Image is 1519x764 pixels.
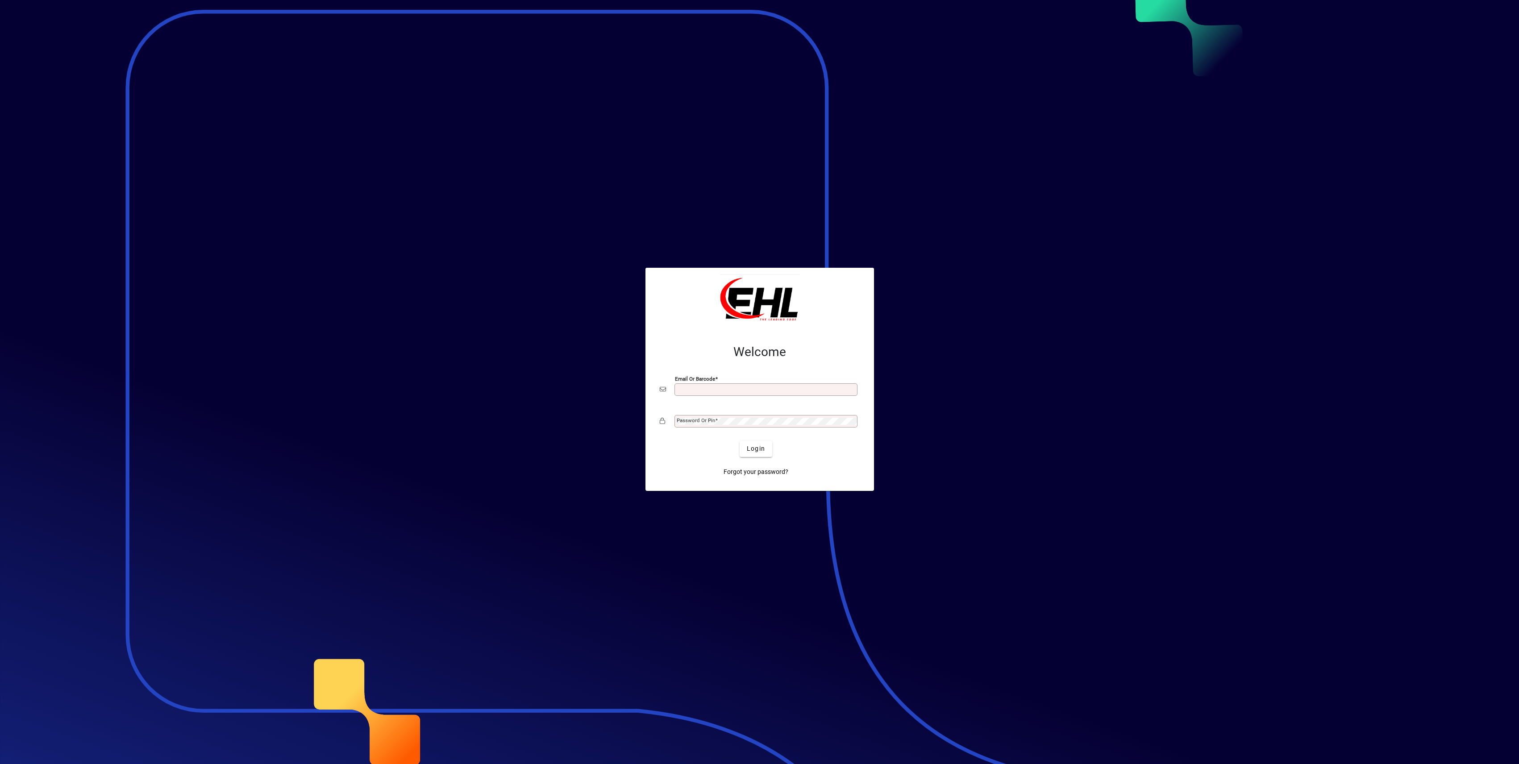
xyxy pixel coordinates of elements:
mat-label: Password or Pin [677,417,715,424]
span: Login [747,444,765,453]
mat-label: Email or Barcode [675,375,715,382]
button: Login [740,441,772,457]
span: Forgot your password? [724,467,788,477]
h2: Welcome [660,345,860,360]
a: Forgot your password? [720,464,792,480]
